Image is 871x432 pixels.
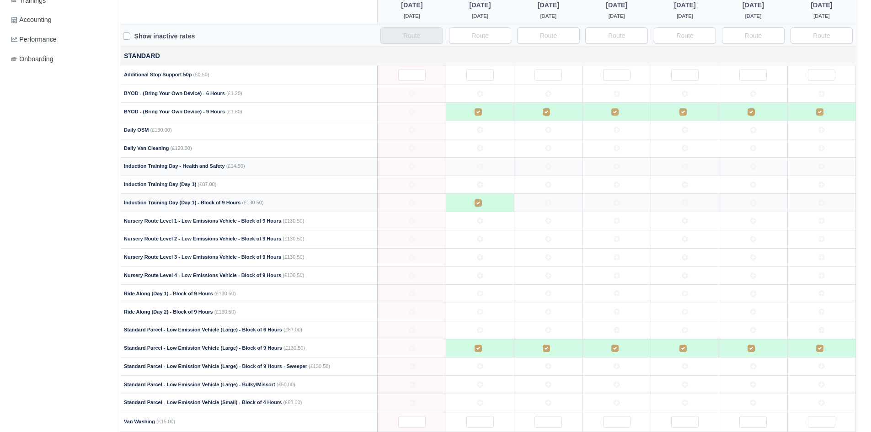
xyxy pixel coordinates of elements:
[124,218,281,224] strong: Nursery Route Level 1 - Low Emissions Vehicle - Block of 9 Hours
[134,31,195,42] label: Show inactive rates
[378,303,446,321] td: 2025-08-24 Not Editable
[743,1,764,9] span: 1 week ago
[606,1,627,9] span: 2 weeks ago
[378,65,446,85] td: 2025-08-24 Not Editable
[380,27,443,44] input: Route
[677,13,693,19] span: 1 week ago
[449,27,512,44] input: Route
[472,13,488,19] span: 2 weeks ago
[226,109,242,114] span: (£1.80)
[404,13,420,19] span: 2 weeks ago
[124,363,307,369] strong: Standard Parcel - Low Emission Vehicle (Large) - Block of 9 Hours - Sweeper
[124,400,282,405] strong: Standard Parcel - Low Emission Vehicle (Small) - Block of 4 Hours
[378,157,446,176] td: 2025-08-24 Not Editable
[745,13,762,19] span: 1 week ago
[378,230,446,248] td: 2025-08-24 Not Editable
[242,200,264,205] span: (£130.50)
[214,309,236,315] span: (£130.50)
[378,267,446,285] td: 2025-08-24 Not Editable
[124,52,160,59] strong: Standard
[124,309,213,315] strong: Ride Along (Day 2) - Block of 9 Hours
[813,13,830,19] span: 1 week ago
[124,181,196,187] strong: Induction Training Day (Day 1)
[124,72,192,77] strong: Additional Stop Support 50p
[722,27,785,44] input: Route
[283,254,304,260] span: (£130.50)
[124,345,282,351] strong: Standard Parcel - Low Emission Vehicle (Large) - Block of 9 Hours
[378,357,446,376] td: 2025-08-24 Not Editable
[124,254,281,260] strong: Nursery Route Level 3 - Low Emissions Vehicle - Block of 9 Hours
[811,1,832,9] span: 1 week ago
[124,163,225,169] strong: Induction Training Day - Health and Safety
[378,412,446,432] td: 2025-08-24 Not Editable
[124,291,213,296] strong: Ride Along (Day 1) - Block of 9 Hours
[124,236,281,241] strong: Nursery Route Level 2 - Low Emissions Vehicle - Block of 9 Hours
[11,34,57,45] span: Performance
[378,103,446,121] td: 2025-08-24 Not Editable
[378,176,446,194] td: 2025-08-24 Not Editable
[7,50,109,68] a: Onboarding
[283,400,302,405] span: (£68.00)
[198,181,216,187] span: (£87.00)
[378,248,446,267] td: 2025-08-24 Not Editable
[150,127,171,133] span: (£130.00)
[538,1,559,9] span: 2 weeks ago
[124,272,281,278] strong: Nursery Route Level 4 - Low Emissions Vehicle - Block of 9 Hours
[283,345,305,351] span: (£130.50)
[791,27,853,44] input: Route
[378,121,446,139] td: 2025-08-24 Not Editable
[283,236,304,241] span: (£130.50)
[7,11,109,29] a: Accounting
[283,218,304,224] span: (£130.50)
[277,382,295,387] span: (£50.00)
[11,15,52,25] span: Accounting
[674,1,696,9] span: 1 week ago
[193,72,209,77] span: (£0.50)
[124,109,225,114] strong: BYOD - (Bring Your Own Device) - 9 Hours
[585,27,648,44] input: Route
[609,13,625,19] span: 2 weeks ago
[517,27,580,44] input: Route
[283,327,302,332] span: (£87.00)
[170,145,192,151] span: (£120.00)
[11,54,53,64] span: Onboarding
[378,339,446,357] td: 2025-08-24 Not Editable
[378,321,446,339] td: 2025-08-24 Not Editable
[124,200,240,205] strong: Induction Training Day (Day 1) - Block of 9 Hours
[226,163,245,169] span: (£14.50)
[124,419,155,424] strong: Van Washing
[309,363,330,369] span: (£130.50)
[378,85,446,103] td: 2025-08-24 Not Editable
[124,91,225,96] strong: BYOD - (Bring Your Own Device) - 6 Hours
[378,139,446,158] td: 2025-08-24 Not Editable
[214,291,236,296] span: (£130.50)
[401,1,422,9] span: 2 weeks ago
[226,91,242,96] span: (£1.20)
[378,212,446,230] td: 2025-08-24 Not Editable
[283,272,304,278] span: (£130.50)
[7,31,109,48] a: Performance
[156,419,175,424] span: (£15.00)
[124,127,149,133] strong: Daily OSM
[124,145,169,151] strong: Daily Van Cleaning
[378,285,446,303] td: 2025-08-24 Not Editable
[378,376,446,394] td: 2025-08-24 Not Editable
[706,326,871,432] iframe: Chat Widget
[124,327,282,332] strong: Standard Parcel - Low Emission Vehicle (Large) - Block of 6 Hours
[654,27,716,44] input: Route
[469,1,491,9] span: 2 weeks ago
[378,194,446,212] td: 2025-08-24 Not Editable
[124,382,275,387] strong: Standard Parcel - Low Emission Vehicle (Large) - Bulky/Missort
[540,13,556,19] span: 2 weeks ago
[378,394,446,412] td: 2025-08-24 Not Editable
